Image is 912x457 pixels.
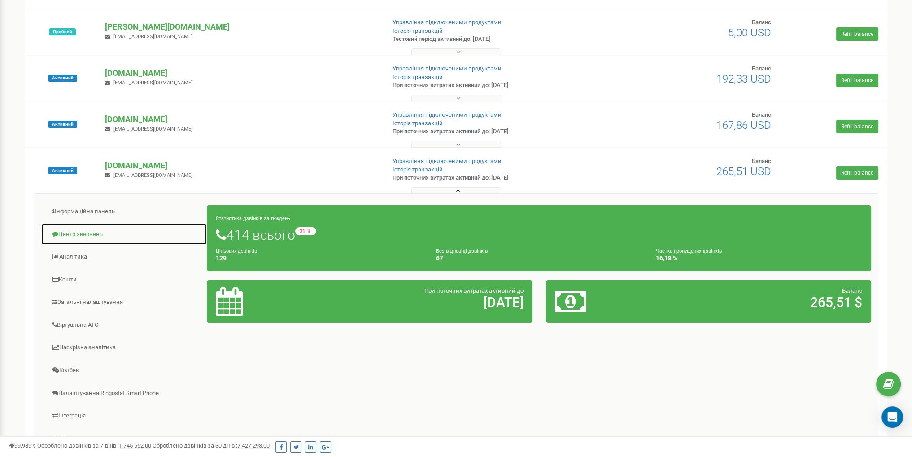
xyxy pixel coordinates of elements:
[656,248,722,254] small: Частка пропущених дзвінків
[393,19,502,26] a: Управління підключеними продуктами
[153,442,270,449] span: Оброблено дзвінків за 30 днів :
[393,27,443,34] a: Історія транзакцій
[41,246,207,268] a: Аналiтика
[237,442,270,449] u: 7 427 293,00
[716,73,771,85] span: 192,33 USD
[105,160,378,171] p: [DOMAIN_NAME]
[41,201,207,223] a: Інформаційна панель
[393,120,443,127] a: Історія транзакцій
[752,111,771,118] span: Баланс
[41,314,207,336] a: Віртуальна АТС
[216,215,290,221] small: Статистика дзвінків за тиждень
[41,337,207,359] a: Наскрізна аналітика
[393,81,593,90] p: При поточних витратах активний до: [DATE]
[48,121,77,128] span: Активний
[836,120,878,133] a: Refill balance
[37,442,151,449] span: Оброблено дзвінків за 7 днів :
[752,158,771,164] span: Баланс
[113,172,192,178] span: [EMAIL_ADDRESS][DOMAIN_NAME]
[393,74,443,80] a: Історія транзакцій
[881,406,903,428] div: Open Intercom Messenger
[48,75,77,82] span: Активний
[105,114,378,125] p: [DOMAIN_NAME]
[393,111,502,118] a: Управління підключеними продуктами
[49,28,76,35] span: Пробний
[41,360,207,382] a: Колбек
[836,27,878,41] a: Refill balance
[41,405,207,427] a: Інтеграція
[113,126,192,132] span: [EMAIL_ADDRESS][DOMAIN_NAME]
[216,255,422,262] h4: 129
[728,26,771,39] span: 5,00 USD
[436,248,487,254] small: Без відповіді дзвінків
[836,166,878,180] a: Refill balance
[113,34,192,40] span: [EMAIL_ADDRESS][DOMAIN_NAME]
[393,158,502,164] a: Управління підключеними продуктами
[662,295,862,310] h2: 265,51 $
[393,166,443,173] a: Історія транзакцій
[656,255,862,262] h4: 16,18 %
[105,21,378,33] p: [PERSON_NAME][DOMAIN_NAME]
[119,442,151,449] u: 1 745 662,00
[836,74,878,87] a: Refill balance
[41,224,207,246] a: Центр звернень
[752,65,771,72] span: Баланс
[393,174,593,182] p: При поточних витратах активний до: [DATE]
[393,65,502,72] a: Управління підключеними продуктами
[41,382,207,404] a: Налаштування Ringostat Smart Phone
[9,442,36,449] span: 99,989%
[323,295,524,310] h2: [DATE]
[295,227,316,235] small: -31
[41,428,207,450] a: Mini CRM
[842,287,862,294] span: Баланс
[41,269,207,291] a: Кошти
[393,35,593,44] p: Тестовий період активний до: [DATE]
[41,291,207,313] a: Загальні налаштування
[752,19,771,26] span: Баланс
[393,127,593,136] p: При поточних витратах активний до: [DATE]
[716,165,771,178] span: 265,51 USD
[216,248,257,254] small: Цільових дзвінків
[113,80,192,86] span: [EMAIL_ADDRESS][DOMAIN_NAME]
[716,119,771,132] span: 167,86 USD
[216,227,862,242] h1: 414 всього
[424,287,524,294] span: При поточних витратах активний до
[105,67,378,79] p: [DOMAIN_NAME]
[48,167,77,174] span: Активний
[436,255,642,262] h4: 67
